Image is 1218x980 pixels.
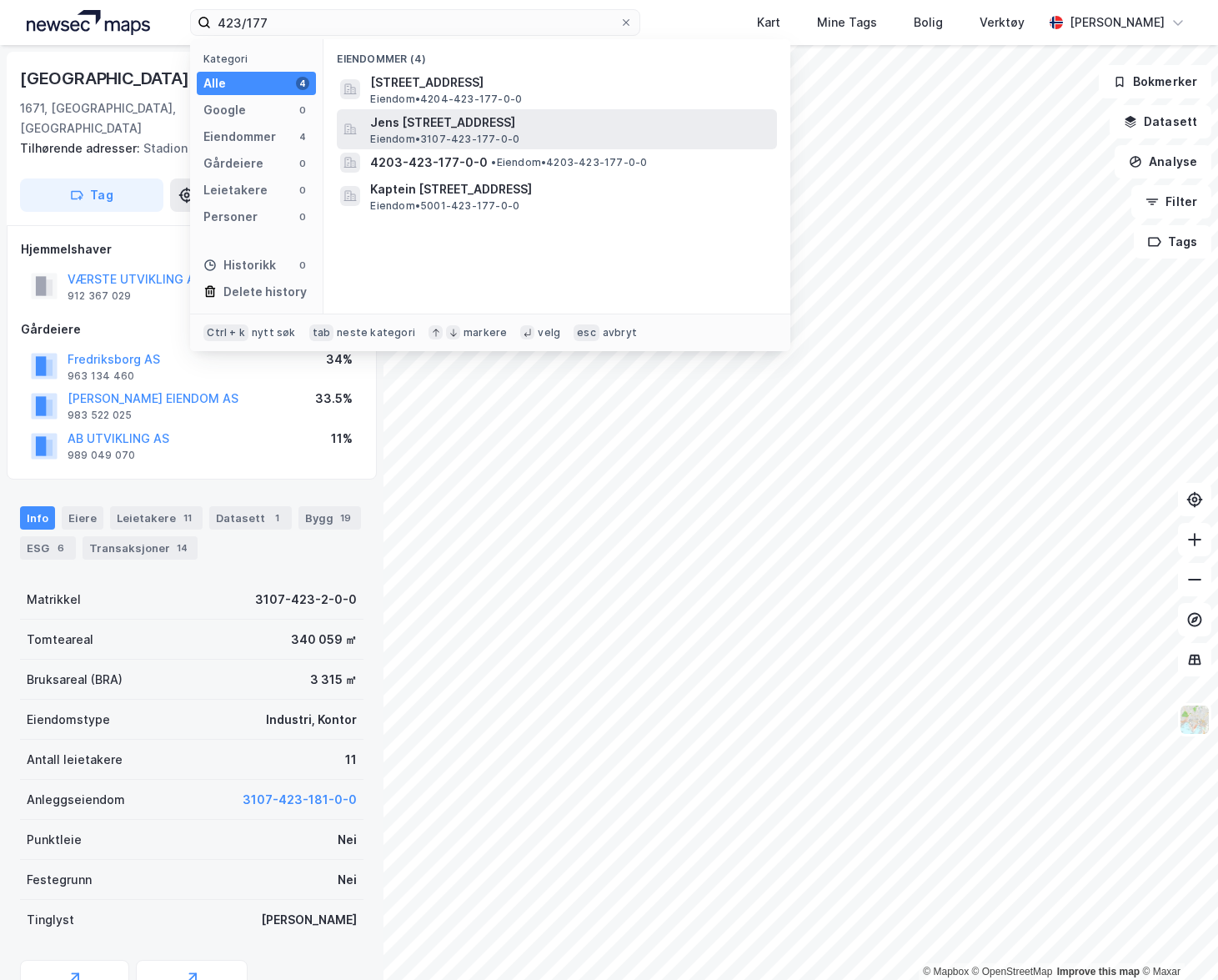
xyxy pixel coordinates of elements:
[296,103,309,117] div: 0
[53,540,69,556] div: 6
[27,670,123,690] div: Bruksareal (BRA)
[757,13,780,33] div: Kart
[331,429,353,449] div: 11%
[296,259,309,272] div: 0
[20,65,193,92] div: [GEOGRAPHIC_DATA]
[261,910,357,930] div: [PERSON_NAME]
[309,324,334,341] div: tab
[179,510,196,526] div: 11
[173,540,191,556] div: 14
[370,73,770,93] span: [STREET_ADDRESS]
[1131,185,1211,219] button: Filter
[27,10,150,35] img: logo.a4113a55bc3d86da70a041830d287a7e.svg
[1057,966,1140,977] a: Improve this map
[923,966,969,977] a: Mapbox
[211,10,619,35] input: Søk på adresse, matrikkel, gårdeiere, leietakere eller personer
[68,289,131,303] div: 912 367 029
[972,966,1053,977] a: OpenStreetMap
[1099,65,1211,98] button: Bokmerker
[209,506,292,530] div: Datasett
[203,255,276,275] div: Historikk
[68,369,134,383] div: 963 134 460
[27,750,123,770] div: Antall leietakere
[20,98,267,138] div: 1671, [GEOGRAPHIC_DATA], [GEOGRAPHIC_DATA]
[27,710,110,730] div: Eiendomstype
[337,510,354,526] div: 19
[110,506,203,530] div: Leietakere
[323,39,790,69] div: Eiendommer (4)
[370,179,770,199] span: Kaptein [STREET_ADDRESS]
[980,13,1025,33] div: Verktøy
[370,113,770,133] span: Jens [STREET_ADDRESS]
[574,324,599,341] div: esc
[1115,145,1211,178] button: Analyse
[203,53,316,65] div: Kategori
[1179,704,1210,736] img: Z
[370,93,522,106] span: Eiendom • 4204-423-177-0-0
[27,630,93,650] div: Tomteareal
[20,178,163,212] button: Tag
[337,326,415,339] div: neste kategori
[603,326,637,339] div: avbryt
[914,13,943,33] div: Bolig
[310,670,357,690] div: 3 315 ㎡
[20,506,55,530] div: Info
[255,590,357,610] div: 3107-423-2-0-0
[538,326,560,339] div: velg
[203,100,246,120] div: Google
[20,138,350,158] div: Stadion [STREET_ADDRESS]
[268,510,285,526] div: 1
[464,326,507,339] div: markere
[203,207,258,227] div: Personer
[83,536,198,560] div: Transaksjoner
[345,750,357,770] div: 11
[20,141,143,155] span: Tilhørende adresser:
[315,389,353,409] div: 33.5%
[370,153,488,173] span: 4203-423-177-0-0
[203,127,276,147] div: Eiendommer
[27,830,82,850] div: Punktleie
[370,133,519,146] span: Eiendom • 3107-423-177-0-0
[203,180,268,200] div: Leietakere
[243,790,357,810] button: 3107-423-181-0-0
[338,870,357,890] div: Nei
[326,349,353,369] div: 34%
[1135,900,1218,980] iframe: Chat Widget
[296,130,309,143] div: 4
[68,449,135,462] div: 989 049 070
[223,282,307,302] div: Delete history
[491,156,647,169] span: Eiendom • 4203-423-177-0-0
[27,870,92,890] div: Festegrunn
[203,73,226,93] div: Alle
[296,77,309,90] div: 4
[252,326,296,339] div: nytt søk
[1134,225,1211,259] button: Tags
[203,324,248,341] div: Ctrl + k
[296,183,309,197] div: 0
[291,630,357,650] div: 340 059 ㎡
[298,506,361,530] div: Bygg
[21,319,363,339] div: Gårdeiere
[27,790,125,810] div: Anleggseiendom
[27,590,81,610] div: Matrikkel
[370,199,519,213] span: Eiendom • 5001-423-177-0-0
[68,409,132,422] div: 983 522 025
[21,239,363,259] div: Hjemmelshaver
[296,210,309,224] div: 0
[491,156,496,168] span: •
[266,710,357,730] div: Industri, Kontor
[62,506,103,530] div: Eiere
[817,13,877,33] div: Mine Tags
[1110,105,1211,138] button: Datasett
[1070,13,1165,33] div: [PERSON_NAME]
[20,536,76,560] div: ESG
[203,153,263,173] div: Gårdeiere
[27,910,74,930] div: Tinglyst
[338,830,357,850] div: Nei
[296,157,309,170] div: 0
